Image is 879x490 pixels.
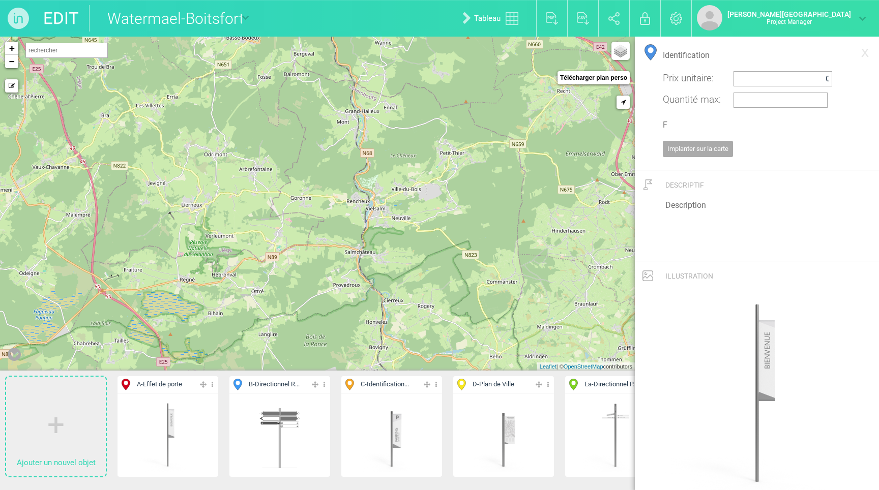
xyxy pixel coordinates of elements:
strong: [PERSON_NAME][GEOGRAPHIC_DATA] [727,10,851,18]
img: IMP_ICON_emplacement.svg [643,179,653,190]
img: 082708342594.png [578,397,653,473]
img: default_avatar.png [697,5,722,30]
img: 192045833514.png [130,397,206,473]
a: Zoom in [5,42,18,55]
img: tableau.svg [506,12,518,25]
a: Leaflet [540,363,556,370]
div: | © contributors [537,362,635,371]
p: Project Manager [727,18,851,25]
label: Quantité max : [663,93,729,106]
span: Illustration [665,272,713,280]
span: Descriptif [665,181,704,189]
span: C - Identification... [361,380,409,389]
span: B - Directionnel R... [249,380,300,389]
span: D - Plan de Ville [473,380,514,389]
span: Ea - Directionnel P... [584,380,637,389]
img: 081122112967.png [257,397,303,473]
input: Nom [663,44,851,66]
a: EDIT [43,5,79,32]
input: rechercher [25,43,108,58]
img: share.svg [608,12,620,25]
a: Ajouter un nouvel objet [6,377,106,476]
label: Télécharger plan perso [560,71,627,84]
a: x [856,42,874,62]
span: A - Effet de porte [137,380,182,389]
a: Zoom out [5,55,18,68]
span: € [825,74,829,83]
a: OpenStreetMap [564,363,603,370]
a: Layers [611,42,630,60]
button: Implanter sur la carte [663,141,733,157]
img: export_csv.svg [577,12,590,25]
img: export_pdf.svg [546,12,559,25]
a: [PERSON_NAME][GEOGRAPHIC_DATA]Project Manager [697,5,866,30]
img: settings.svg [670,12,683,25]
img: IMP_ICON_integration.svg [642,270,653,281]
input: Référence [663,114,851,136]
label: Prix unitaire : [663,71,729,85]
img: 081330760350.png [466,397,541,473]
a: Tableau [455,2,531,35]
img: locked.svg [640,12,650,25]
img: 081257716425.png [354,397,429,473]
p: Ajouter un nouvel objet [6,455,106,471]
